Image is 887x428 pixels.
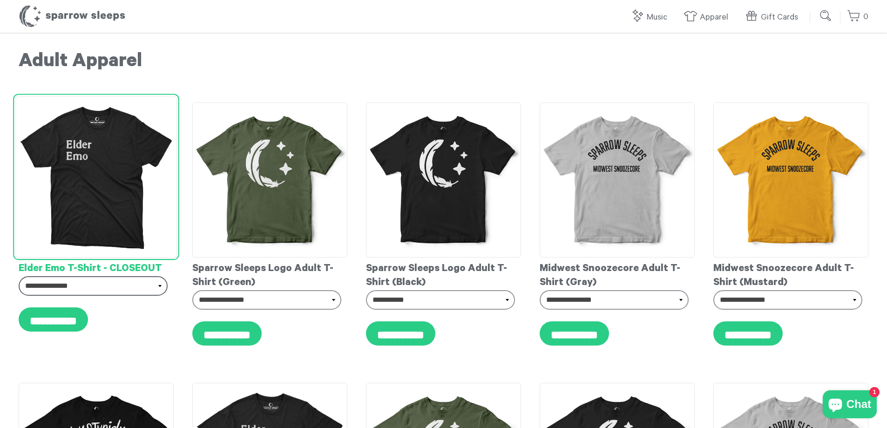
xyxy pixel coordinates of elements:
img: SparrowSleeps-logotee-armygreen-mockup_grande.png [192,102,347,258]
a: Music [630,7,672,27]
h1: Sparrow Sleeps [19,5,126,28]
div: Sparrow Sleeps Logo Adult T-Shirt (Green) [192,258,347,290]
inbox-online-store-chat: Shopify online store chat [820,390,880,421]
div: Sparrow Sleeps Logo Adult T-Shirt (Black) [366,258,521,290]
input: Submit [817,7,835,25]
div: Elder Emo T-Shirt - CLOSEOUT [19,258,174,276]
a: Apparel [684,7,733,27]
img: SparrowSleeps-logotee-black-mockup_grande.png [366,102,521,258]
div: Midwest Snoozecore Adult T-Shirt (Mustard) [713,258,868,290]
img: SparrowSleeps-midwestsnoozecore-mustard-mockup_grande.png [713,102,868,258]
div: Midwest Snoozecore Adult T-Shirt (Gray) [540,258,695,290]
a: Gift Cards [745,7,803,27]
img: SparrowSleeps-midwestsnoozecore-athleticgray-mockup_grande.png [540,102,695,258]
a: 0 [847,7,868,27]
img: ElderEmoAdultT-Shirt_grande.jpg [15,96,176,258]
h1: Adult Apparel [19,51,868,75]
